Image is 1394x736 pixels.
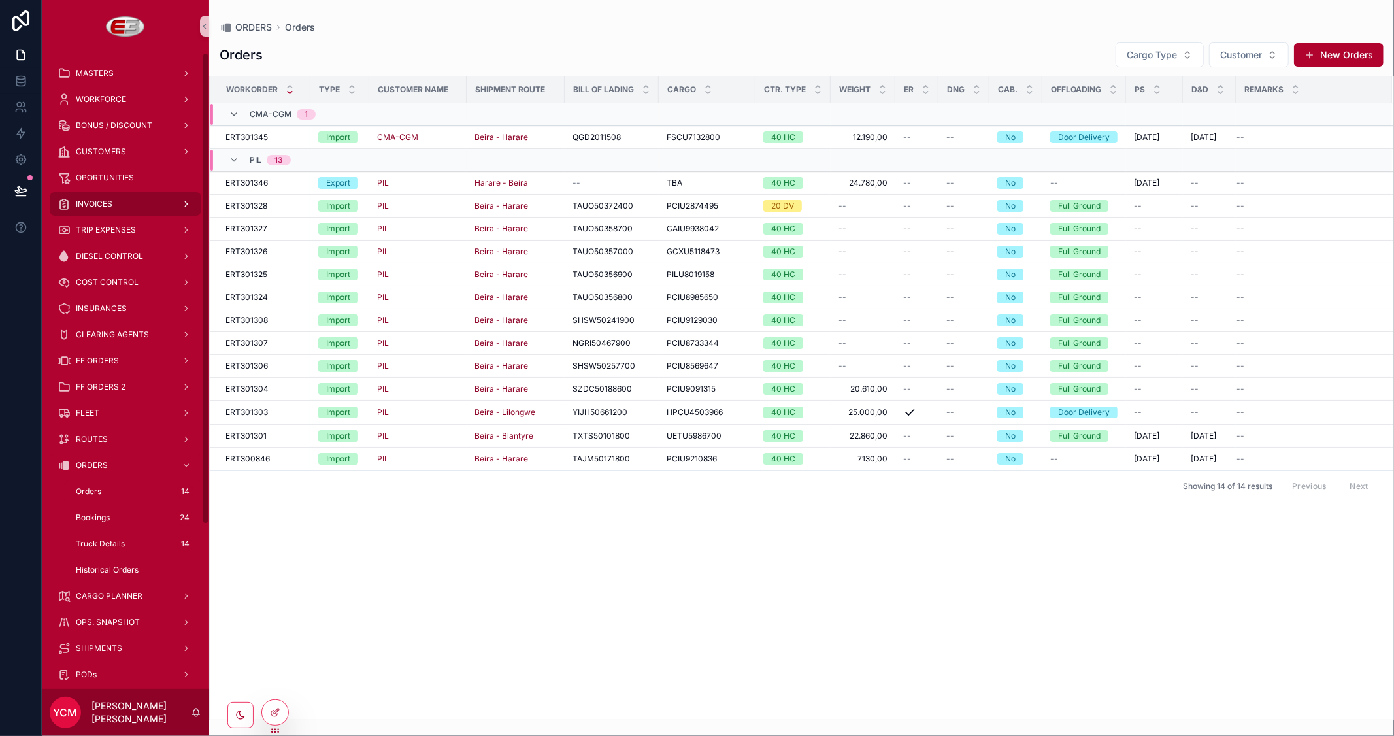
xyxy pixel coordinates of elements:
[1191,269,1199,280] span: --
[326,223,350,235] div: Import
[377,132,418,142] span: CMA-CGM
[1050,178,1118,188] a: --
[1005,337,1016,349] div: No
[50,61,201,85] a: MASTERS
[1134,292,1175,303] a: --
[573,292,651,303] a: TAUO50356800
[946,178,954,188] span: --
[1058,292,1101,303] div: Full Ground
[76,173,134,183] span: OPORTUNITIES
[1058,337,1101,349] div: Full Ground
[76,329,149,340] span: CLEARING AGENTS
[1050,292,1118,303] a: Full Ground
[225,292,268,303] span: ERT301324
[573,269,651,280] a: TAUO50356900
[377,178,459,188] a: PIL
[474,246,528,257] a: Beira - Harare
[997,200,1035,212] a: No
[1005,246,1016,258] div: No
[1134,178,1159,188] span: [DATE]
[377,269,389,280] a: PIL
[76,303,127,314] span: INSURANCES
[997,246,1035,258] a: No
[377,269,459,280] a: PIL
[1005,292,1016,303] div: No
[763,177,823,189] a: 40 HC
[1050,131,1118,143] a: Door Delivery
[377,246,389,257] a: PIL
[667,292,748,303] a: PCIU8985650
[474,178,557,188] a: Harare - Beira
[377,292,389,303] span: PIL
[377,315,389,326] a: PIL
[667,201,748,211] a: PCIU2874495
[1236,178,1244,188] span: --
[771,200,794,212] div: 20 DV
[946,201,982,211] a: --
[474,315,528,326] span: Beira - Harare
[838,201,888,211] a: --
[1134,132,1159,142] span: [DATE]
[474,292,528,303] a: Beira - Harare
[946,224,982,234] a: --
[838,292,846,303] span: --
[1005,200,1016,212] div: No
[318,292,361,303] a: Import
[997,292,1035,303] a: No
[573,132,651,142] a: QGD2011508
[573,224,633,234] span: TAUO50358700
[50,140,201,163] a: CUSTOMERS
[903,201,931,211] a: --
[377,178,389,188] a: PIL
[573,178,580,188] span: --
[667,178,748,188] a: TBA
[318,314,361,326] a: Import
[667,246,720,257] span: GCXU5118473
[838,269,846,280] span: --
[1191,292,1228,303] a: --
[1050,269,1118,280] a: Full Ground
[225,269,267,280] span: ERT301325
[1236,224,1376,234] a: --
[763,200,823,212] a: 20 DV
[225,132,303,142] a: ERT301345
[1236,269,1244,280] span: --
[318,223,361,235] a: Import
[225,269,303,280] a: ERT301325
[838,246,846,257] span: --
[1050,200,1118,212] a: Full Ground
[903,315,911,326] span: --
[573,315,651,326] a: SHSW50241900
[667,246,748,257] a: GCXU5118473
[1134,246,1142,257] span: --
[50,88,201,111] a: WORKFORCE
[326,246,350,258] div: Import
[250,155,261,165] span: PIL
[903,246,911,257] span: --
[946,132,954,142] span: --
[771,177,795,189] div: 40 HC
[946,132,982,142] a: --
[763,223,823,235] a: 40 HC
[474,246,557,257] a: Beira - Harare
[1236,201,1376,211] a: --
[474,132,557,142] a: Beira - Harare
[76,277,139,288] span: COST CONTROL
[667,315,718,326] span: PCIU9129030
[1236,224,1244,234] span: --
[1191,224,1228,234] a: --
[838,315,846,326] span: --
[42,52,209,689] div: scrollable content
[1191,224,1199,234] span: --
[1058,200,1101,212] div: Full Ground
[235,21,272,34] span: ORDERS
[771,292,795,303] div: 40 HC
[763,292,823,303] a: 40 HC
[903,246,931,257] a: --
[838,269,888,280] a: --
[903,292,931,303] a: --
[997,177,1035,189] a: No
[1236,315,1244,326] span: --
